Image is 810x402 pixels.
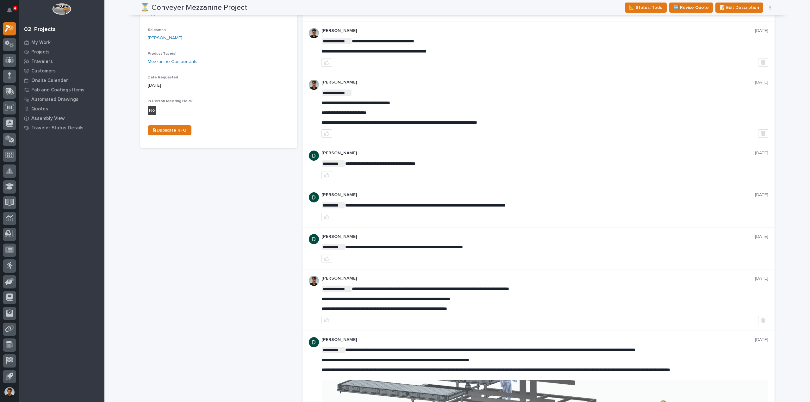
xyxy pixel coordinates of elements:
[309,234,319,244] img: ACg8ocJgdhFn4UJomsYM_ouCmoNuTXbjHW0N3LU2ED0DpQ4pt1V6hA=s96-c
[715,3,763,13] button: 📝 Edit Description
[321,151,755,156] p: [PERSON_NAME]
[24,26,56,33] div: 02. Projects
[148,76,178,79] span: Date Requested
[755,276,768,281] p: [DATE]
[19,57,104,66] a: Travelers
[321,28,755,34] p: [PERSON_NAME]
[321,337,755,343] p: [PERSON_NAME]
[14,6,16,10] p: 4
[755,234,768,239] p: [DATE]
[19,47,104,57] a: Projects
[31,125,84,131] p: Traveler Status Details
[755,80,768,85] p: [DATE]
[31,59,53,65] p: Travelers
[148,35,182,41] a: [PERSON_NAME]
[19,95,104,104] a: Automated Drawings
[321,192,755,198] p: [PERSON_NAME]
[321,171,332,179] button: like this post
[31,40,51,46] p: My Work
[755,337,768,343] p: [DATE]
[321,255,332,263] button: like this post
[31,116,65,121] p: Assembly View
[31,87,84,93] p: Fab and Coatings Items
[148,106,156,115] div: No
[321,234,755,239] p: [PERSON_NAME]
[19,114,104,123] a: Assembly View
[321,316,332,324] button: like this post
[148,52,177,56] span: Product Type(s)
[758,316,768,324] button: Delete post
[3,386,16,399] button: users-avatar
[309,192,319,202] img: ACg8ocJgdhFn4UJomsYM_ouCmoNuTXbjHW0N3LU2ED0DpQ4pt1V6hA=s96-c
[148,99,193,103] span: In-Person Meeting Held?
[148,125,191,135] a: ⎘ Duplicate RFQ
[3,4,16,17] button: Notifications
[19,104,104,114] a: Quotes
[321,129,332,138] button: like this post
[309,80,319,90] img: AOh14Gjx62Rlbesu-yIIyH4c_jqdfkUZL5_Os84z4H1p=s96-c
[19,76,104,85] a: Onsite Calendar
[31,97,78,102] p: Automated Drawings
[148,59,197,65] a: Mezzanine Components
[321,276,755,281] p: [PERSON_NAME]
[140,3,247,12] h2: ⏳ Conveyer Mezzanine Project
[309,276,319,286] img: AOh14Gjx62Rlbesu-yIIyH4c_jqdfkUZL5_Os84z4H1p=s96-c
[309,337,319,347] img: ACg8ocJgdhFn4UJomsYM_ouCmoNuTXbjHW0N3LU2ED0DpQ4pt1V6hA=s96-c
[625,3,667,13] button: 📐 Status: Todo
[19,85,104,95] a: Fab and Coatings Items
[321,80,755,85] p: [PERSON_NAME]
[758,59,768,67] button: Delete post
[148,82,290,89] p: [DATE]
[148,28,166,32] span: Salesman
[758,129,768,138] button: Delete post
[755,28,768,34] p: [DATE]
[720,4,759,11] span: 📝 Edit Description
[309,151,319,161] img: ACg8ocJgdhFn4UJomsYM_ouCmoNuTXbjHW0N3LU2ED0DpQ4pt1V6hA=s96-c
[153,128,186,133] span: ⎘ Duplicate RFQ
[19,123,104,133] a: Traveler Status Details
[669,3,713,13] button: 🆕 Revise Quote
[755,151,768,156] p: [DATE]
[31,78,68,83] p: Onsite Calendar
[321,59,332,67] button: like this post
[309,28,319,38] img: AOh14Gjx62Rlbesu-yIIyH4c_jqdfkUZL5_Os84z4H1p=s96-c
[52,3,71,15] img: Workspace Logo
[673,4,709,11] span: 🆕 Revise Quote
[19,38,104,47] a: My Work
[31,49,50,55] p: Projects
[31,106,48,112] p: Quotes
[31,68,56,74] p: Customers
[755,192,768,198] p: [DATE]
[19,66,104,76] a: Customers
[8,8,16,18] div: Notifications4
[321,213,332,221] button: like this post
[629,4,663,11] span: 📐 Status: Todo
